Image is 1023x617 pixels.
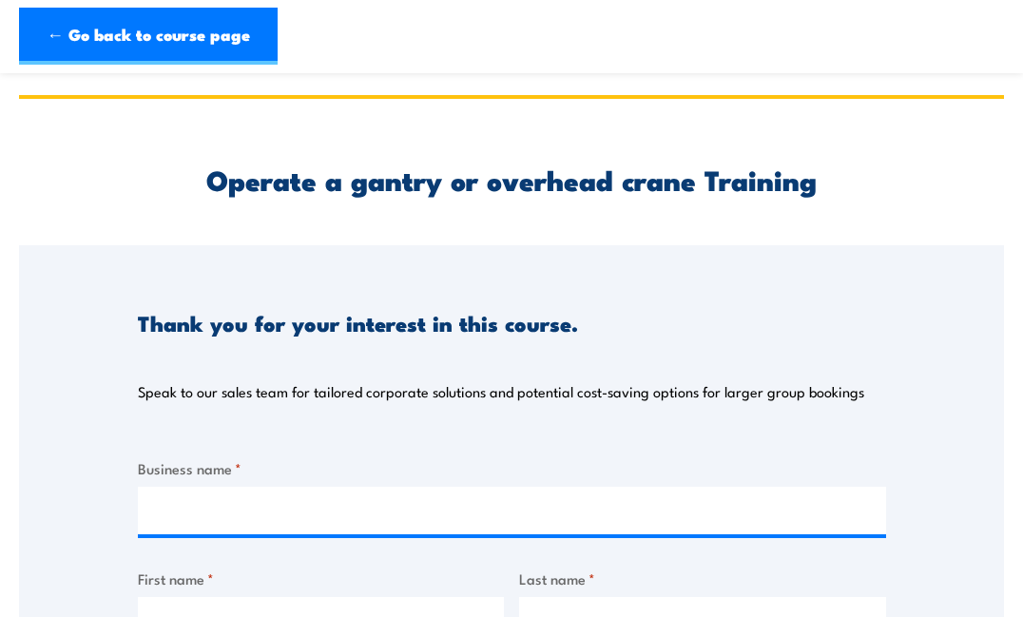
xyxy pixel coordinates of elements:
[138,166,886,191] h2: Operate a gantry or overhead crane Training
[138,568,505,589] label: First name
[19,8,278,65] a: ← Go back to course page
[138,457,886,479] label: Business name
[519,568,886,589] label: Last name
[138,312,578,334] h3: Thank you for your interest in this course.
[138,382,864,401] p: Speak to our sales team for tailored corporate solutions and potential cost-saving options for la...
